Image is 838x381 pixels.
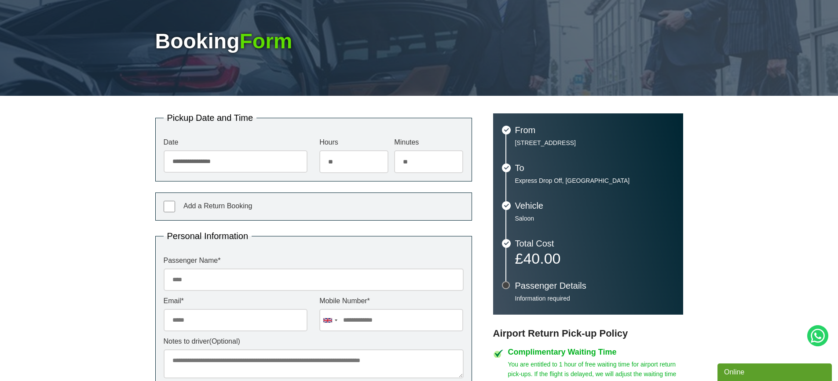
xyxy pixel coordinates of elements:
label: Notes to driver [164,338,464,345]
h4: Complimentary Waiting Time [508,348,683,356]
span: Add a Return Booking [183,202,252,210]
label: Minutes [394,139,463,146]
p: [STREET_ADDRESS] [515,139,674,147]
span: (Optional) [209,337,240,345]
h3: Passenger Details [515,281,674,290]
h3: Vehicle [515,201,674,210]
h3: Airport Return Pick-up Policy [493,328,683,339]
label: Mobile Number [319,298,463,305]
label: Date [164,139,307,146]
legend: Personal Information [164,232,252,240]
iframe: chat widget [717,362,834,381]
div: United Kingdom: +44 [320,309,340,331]
p: Express Drop Off, [GEOGRAPHIC_DATA] [515,177,674,185]
p: Information required [515,294,674,302]
label: Passenger Name [164,257,464,264]
span: 40.00 [523,250,560,267]
h3: From [515,126,674,134]
legend: Pickup Date and Time [164,113,257,122]
label: Hours [319,139,388,146]
p: £ [515,252,674,265]
h3: Total Cost [515,239,674,248]
h1: Booking [155,31,683,52]
label: Email [164,298,307,305]
h3: To [515,163,674,172]
span: Form [239,29,292,53]
p: Saloon [515,214,674,222]
input: Add a Return Booking [164,201,175,212]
